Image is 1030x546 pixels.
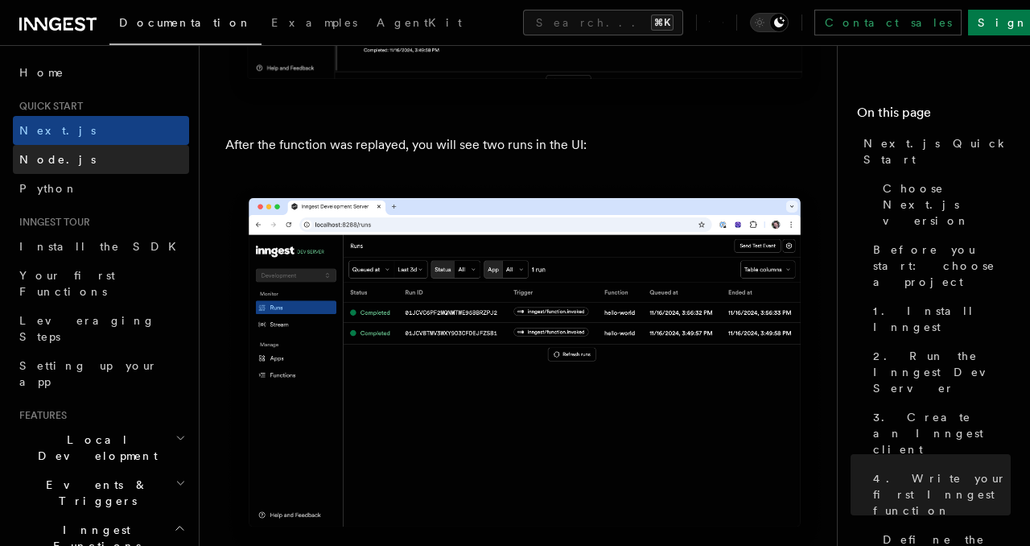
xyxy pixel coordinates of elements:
span: Python [19,182,78,195]
kbd: ⌘K [651,14,674,31]
a: 4. Write your first Inngest function [867,464,1011,525]
span: Next.js [19,124,96,137]
a: Examples [262,5,367,43]
a: Leveraging Steps [13,306,189,351]
span: Node.js [19,153,96,166]
span: Choose Next.js version [883,180,1011,229]
a: 1. Install Inngest [867,296,1011,341]
span: 2. Run the Inngest Dev Server [873,348,1011,396]
button: Events & Triggers [13,470,189,515]
button: Search...⌘K [523,10,683,35]
a: AgentKit [367,5,472,43]
span: Features [13,409,67,422]
span: 1. Install Inngest [873,303,1011,335]
span: Home [19,64,64,81]
h4: On this page [857,103,1011,129]
a: 2. Run the Inngest Dev Server [867,341,1011,403]
a: Install the SDK [13,232,189,261]
span: Setting up your app [19,359,158,388]
a: Choose Next.js version [876,174,1011,235]
span: Leveraging Steps [19,314,155,343]
span: Quick start [13,100,83,113]
span: Your first Functions [19,269,115,298]
a: Documentation [109,5,262,45]
span: AgentKit [377,16,462,29]
span: 4. Write your first Inngest function [873,470,1011,519]
a: Home [13,58,189,87]
a: Setting up your app [13,351,189,396]
a: Node.js [13,145,189,174]
a: Next.js Quick Start [857,129,1011,174]
span: 3. Create an Inngest client [873,409,1011,457]
span: Install the SDK [19,240,186,253]
button: Toggle dark mode [750,13,789,32]
span: Inngest tour [13,216,90,229]
a: Before you start: choose a project [867,235,1011,296]
span: Documentation [119,16,252,29]
span: Examples [271,16,357,29]
span: Before you start: choose a project [873,242,1011,290]
a: Next.js [13,116,189,145]
a: 3. Create an Inngest client [867,403,1011,464]
a: Your first Functions [13,261,189,306]
a: Python [13,174,189,203]
p: After the function was replayed, you will see two runs in the UI: [225,134,824,156]
span: Next.js Quick Start [863,135,1011,168]
a: Contact sales [814,10,962,35]
button: Local Development [13,425,189,470]
span: Local Development [13,432,175,464]
span: Events & Triggers [13,477,175,509]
